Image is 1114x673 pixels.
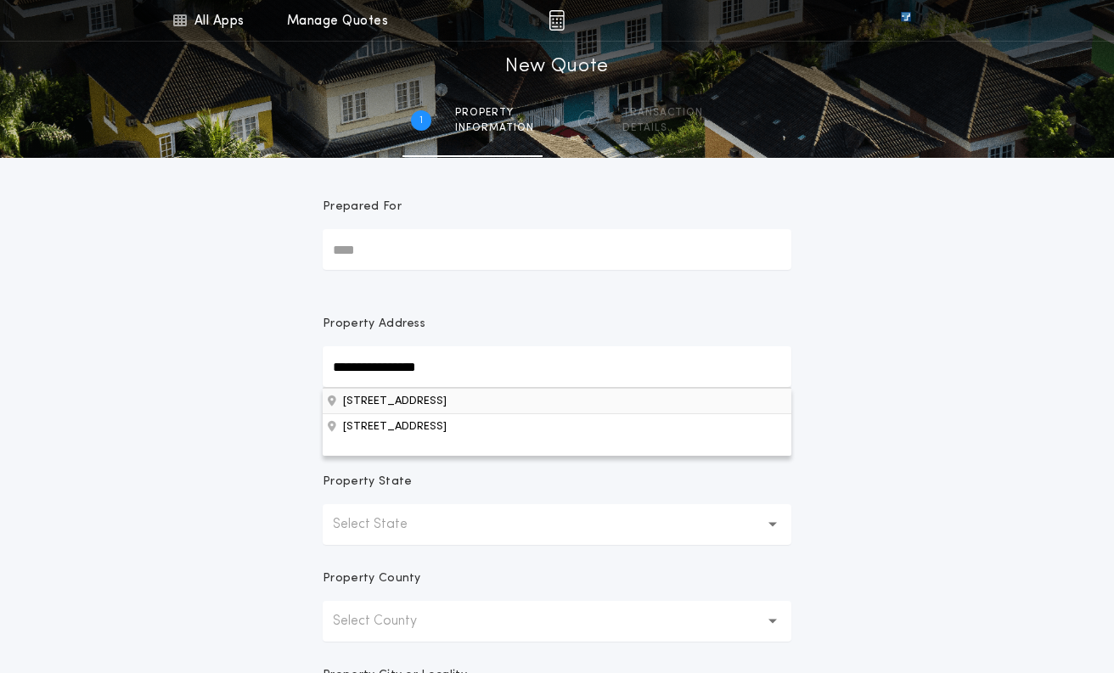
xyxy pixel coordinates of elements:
img: img [549,10,565,31]
span: Property [455,106,534,120]
button: Property Address[STREET_ADDRESS] [323,388,791,413]
button: Select State [323,504,791,545]
p: Property Address [323,316,791,333]
span: information [455,121,534,135]
p: Select State [333,514,435,535]
p: Prepared For [323,199,402,216]
button: Property Address[STREET_ADDRESS] [323,413,791,439]
button: Select County [323,601,791,642]
h2: 1 [419,114,423,127]
input: Prepared For [323,229,791,270]
p: Select County [333,611,444,631]
h1: New Quote [505,53,609,81]
span: details [622,121,703,135]
h2: 2 [586,114,592,127]
p: Property State [323,474,412,491]
span: Transaction [622,106,703,120]
p: Property County [323,570,421,587]
img: vs-icon [870,12,942,29]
